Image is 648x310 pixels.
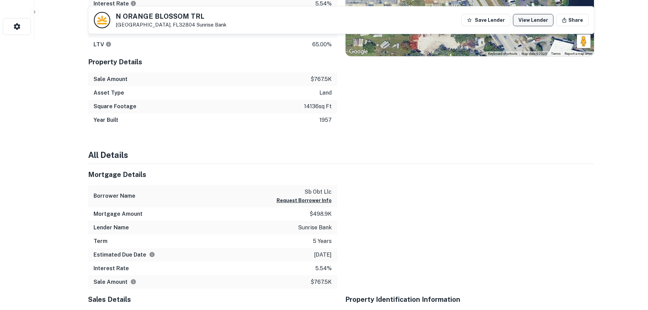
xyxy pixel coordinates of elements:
[149,251,155,258] svg: Estimate is based on a standard schedule for this type of loan.
[314,251,332,259] p: [DATE]
[94,102,136,111] h6: Square Footage
[94,89,124,97] h6: Asset Type
[565,52,592,55] a: Report a map error
[345,294,594,305] h5: Property Identification Information
[347,47,370,56] a: Open this area in Google Maps (opens a new window)
[88,57,337,67] h5: Property Details
[304,102,332,111] p: 14136 sq ft
[614,256,648,288] iframe: Chat Widget
[551,52,561,55] a: Terms (opens in new tab)
[197,22,227,28] a: Sunrise Bank
[130,0,136,6] svg: The interest rates displayed on the website are for informational purposes only and may be report...
[347,47,370,56] img: Google
[311,278,332,286] p: $767.5k
[312,40,332,49] p: 65.00%
[94,40,112,49] h6: LTV
[556,14,588,26] button: Share
[277,196,332,205] button: Request Borrower Info
[88,294,337,305] h5: Sales Details
[94,251,155,259] h6: Estimated Due Date
[130,279,136,285] svg: The values displayed on the website are for informational purposes only and may be reported incor...
[488,51,517,56] button: Keyboard shortcuts
[94,264,129,273] h6: Interest Rate
[277,188,332,196] p: sb obt llc
[94,224,129,232] h6: Lender Name
[310,210,332,218] p: $498.9k
[315,264,332,273] p: 5.54%
[94,278,136,286] h6: Sale Amount
[94,192,135,200] h6: Borrower Name
[461,14,510,26] button: Save Lender
[319,89,332,97] p: land
[94,237,107,245] h6: Term
[313,237,332,245] p: 5 years
[298,224,332,232] p: sunrise bank
[94,116,118,124] h6: Year Built
[94,210,143,218] h6: Mortgage Amount
[94,75,128,83] h6: Sale Amount
[319,116,332,124] p: 1957
[116,13,227,20] h5: N ORANGE BLOSSOM TRL
[521,52,547,55] span: Map data ©2025
[577,34,591,48] button: Drag Pegman onto the map to open Street View
[88,149,594,161] h4: All Details
[116,22,227,28] p: [GEOGRAPHIC_DATA], FL32804
[88,169,337,180] h5: Mortgage Details
[311,75,332,83] p: $767.5k
[513,14,553,26] a: View Lender
[105,41,112,47] svg: LTVs displayed on the website are for informational purposes only and may be reported incorrectly...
